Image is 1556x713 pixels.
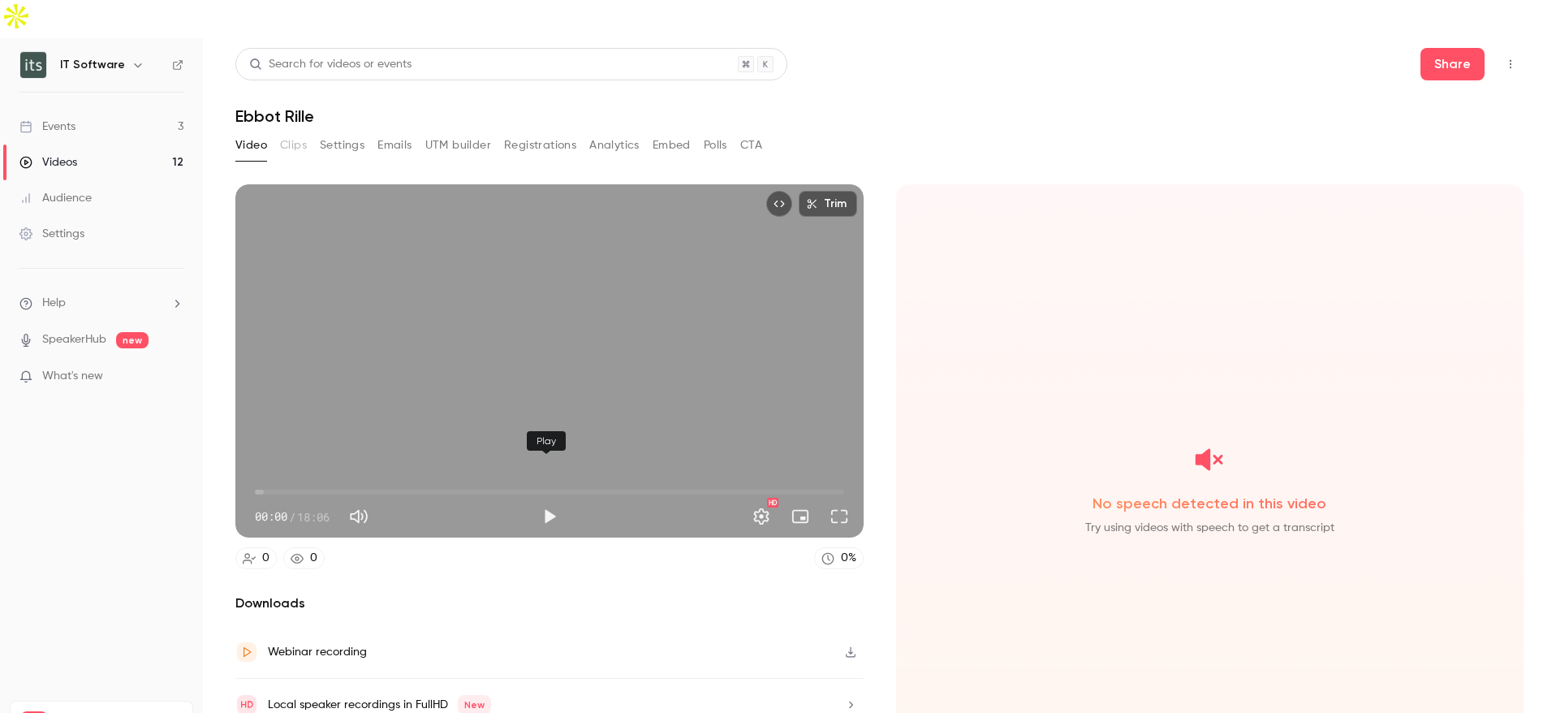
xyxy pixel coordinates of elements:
a: 0 [235,547,277,569]
span: Clips [280,137,307,154]
div: Search for videos or events [249,56,412,73]
button: CTA [740,132,762,158]
div: 0 [262,550,269,567]
img: IT Software [20,52,46,78]
button: Full screen [823,500,856,533]
span: Help [42,295,66,312]
span: No speech detected in this video [909,494,1511,513]
button: Polls [704,132,727,158]
button: Emails [377,132,412,158]
div: 0 % [841,550,856,567]
div: Play [527,431,566,451]
div: Audience [19,190,92,206]
span: What's new [42,368,103,385]
span: new [116,332,149,348]
div: Videos [19,154,77,171]
span: 18:06 [297,508,330,525]
button: Registrations [504,132,576,158]
h1: Ebbot Rille [235,106,1524,126]
div: Events [19,119,75,135]
h6: IT Software [60,57,125,73]
a: 0 [283,547,325,569]
a: SpeakerHub [42,331,106,348]
span: Try using videos with speech to get a transcript [909,520,1511,536]
button: Trim [799,191,857,217]
button: Share [1420,48,1485,80]
a: 0% [814,547,864,569]
button: UTM builder [425,132,491,158]
button: Settings [320,132,364,158]
div: Webinar recording [268,642,367,662]
button: Play [533,500,566,533]
button: Turn on miniplayer [784,500,817,533]
button: Embed [653,132,691,158]
h2: Downloads [235,594,864,613]
button: Video [235,132,267,158]
div: 00:00 [255,508,330,525]
button: Settings [745,500,778,533]
button: Mute [343,500,375,533]
span: / [289,508,295,525]
button: Top Bar Actions [1498,51,1524,77]
div: Settings [19,226,84,242]
button: Analytics [589,132,640,158]
li: help-dropdown-opener [19,295,183,312]
div: 0 [310,550,317,567]
button: Embed video [766,191,792,217]
div: HD [767,498,778,508]
span: 00:00 [255,508,287,525]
